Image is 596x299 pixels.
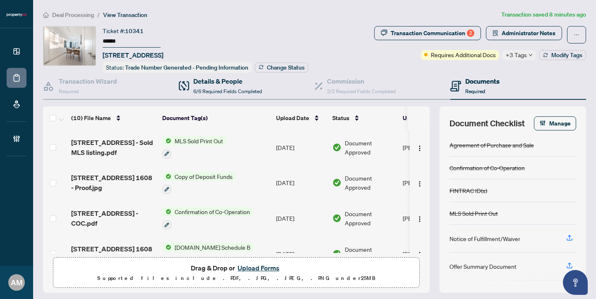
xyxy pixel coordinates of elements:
button: Logo [413,176,426,189]
td: [DATE] [273,236,329,272]
span: ellipsis [574,32,579,38]
span: Drag & Drop orUpload FormsSupported files include .PDF, .JPG, .JPEG, .PNG under25MB [53,258,419,288]
button: Upload Forms [235,263,282,273]
span: View Transaction [103,11,147,19]
img: Document Status [332,249,341,258]
button: Transaction Communication2 [374,26,481,40]
span: Document Approved [345,174,396,192]
li: / [97,10,100,19]
div: Confirmation of Co-Operation [449,163,525,172]
td: [DATE] [273,200,329,236]
div: 2 [467,29,474,37]
span: Manage [549,117,571,130]
div: Ticket #: [103,26,144,36]
button: Change Status [255,63,308,72]
span: MLS Sold Print Out [171,136,226,145]
div: MLS Sold Print Out [449,209,498,218]
h4: Details & People [193,76,262,86]
span: Required [59,88,79,94]
span: down [529,53,533,57]
button: Status Icon[DOMAIN_NAME] Schedule B [162,243,254,265]
img: Logo [416,181,423,187]
div: Offer Summary Document [449,262,517,271]
span: solution [493,30,498,36]
span: Change Status [267,65,305,70]
span: +3 Tags [506,50,527,60]
span: (10) File Name [71,113,111,123]
div: Notice of Fulfillment/Waiver [449,234,520,243]
article: Transaction saved 8 minutes ago [501,10,586,19]
td: [PERSON_NAME] [399,236,461,272]
button: Logo [413,141,426,154]
p: Supported files include .PDF, .JPG, .JPEG, .PNG under 25 MB [58,273,414,283]
th: (10) File Name [68,106,159,130]
div: Agreement of Purchase and Sale [449,140,534,149]
img: Document Status [332,214,341,223]
span: [STREET_ADDRESS] [103,50,163,60]
span: Requires Additional Docs [431,50,496,59]
span: AM [11,277,22,288]
button: Status IconConfirmation of Co-Operation [162,207,253,229]
span: [DOMAIN_NAME] Schedule B [171,243,254,252]
img: IMG-C12327654_1.jpg [43,27,96,65]
span: Modify Tags [551,52,582,58]
img: Document Status [332,143,341,152]
button: Logo [413,212,426,225]
th: Uploaded By [399,106,461,130]
td: [PERSON_NAME] [399,200,461,236]
button: Status IconMLS Sold Print Out [162,136,226,159]
span: home [43,12,49,18]
td: [PERSON_NAME] [399,165,461,201]
span: [STREET_ADDRESS] - Sold MLS listing.pdf [71,137,156,157]
img: Logo [416,145,423,152]
span: [STREET_ADDRESS] - COC.pdf [71,208,156,228]
th: Status [329,106,399,130]
h4: Commission [327,76,396,86]
div: FINTRAC ID(s) [449,186,487,195]
span: Trade Number Generated - Pending Information [125,64,248,71]
span: Document Checklist [449,118,525,129]
div: Status: [103,62,252,73]
span: Confirmation of Co-Operation [171,207,253,216]
span: [STREET_ADDRESS] 1608 - Proof.jpg [71,173,156,193]
span: Administrator Notes [502,27,555,40]
td: [PERSON_NAME] [399,130,461,165]
span: Document Approved [345,245,396,263]
span: Required [465,88,485,94]
th: Upload Date [273,106,329,130]
button: Administrator Notes [486,26,562,40]
button: Modify Tags [539,50,586,60]
td: [DATE] [273,165,329,201]
span: Document Approved [345,209,396,227]
span: Status [332,113,349,123]
img: Status Icon [162,136,171,145]
th: Document Tag(s) [159,106,273,130]
span: 6/6 Required Fields Completed [193,88,262,94]
img: Document Status [332,178,341,187]
h4: Documents [465,76,500,86]
img: Logo [416,251,423,258]
span: 2/2 Required Fields Completed [327,88,396,94]
img: Status Icon [162,207,171,216]
span: Upload Date [276,113,309,123]
span: Drag & Drop or [191,263,282,273]
span: Deal Processing [52,11,94,19]
img: Status Icon [162,172,171,181]
span: [STREET_ADDRESS] 1608 - Schedule B.pdf [71,244,156,264]
td: [DATE] [273,130,329,165]
img: Logo [416,216,423,222]
button: Manage [534,116,576,130]
span: Document Approved [345,138,396,157]
button: Logo [413,247,426,260]
img: Status Icon [162,243,171,252]
img: logo [7,12,26,17]
button: Open asap [563,270,588,295]
span: 10341 [125,27,144,35]
button: Status IconCopy of Deposit Funds [162,172,236,194]
h4: Transaction Wizard [59,76,117,86]
span: Copy of Deposit Funds [171,172,236,181]
div: Transaction Communication [391,27,474,40]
